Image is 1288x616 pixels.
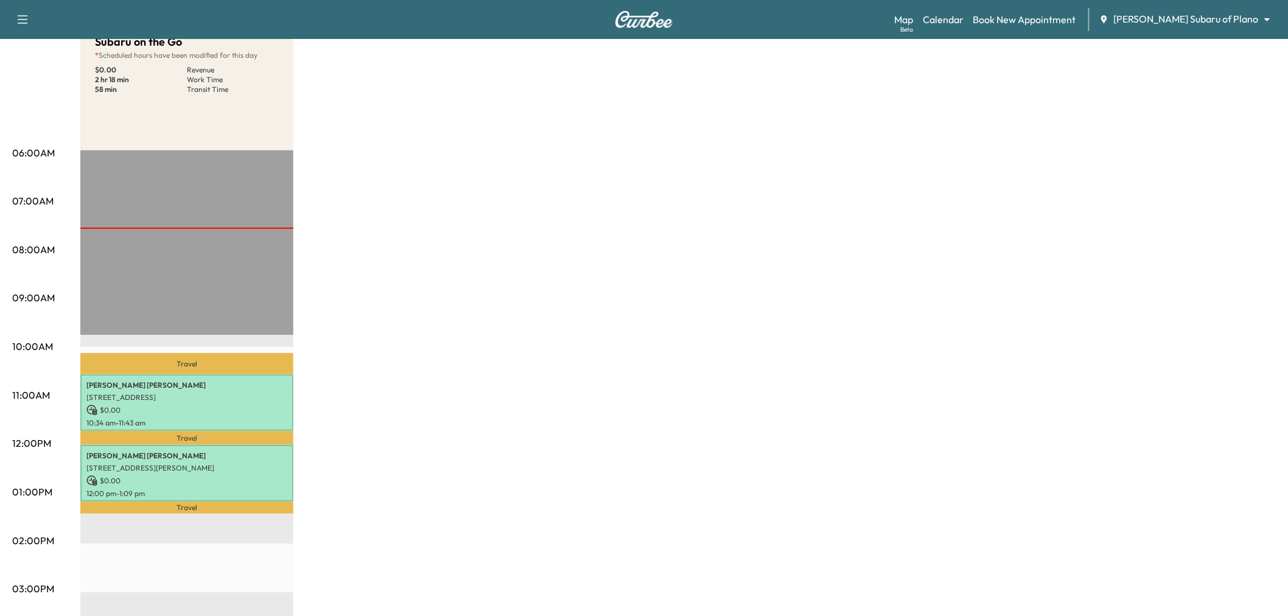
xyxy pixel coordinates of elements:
p: [PERSON_NAME] [PERSON_NAME] [86,380,287,390]
p: 58 min [95,85,187,94]
img: Curbee Logo [615,11,673,28]
a: MapBeta [894,12,913,27]
p: 2 hr 18 min [95,75,187,85]
p: [STREET_ADDRESS] [86,393,287,402]
p: Scheduled hours have been modified for this day [95,51,279,60]
a: Calendar [923,12,964,27]
p: [STREET_ADDRESS][PERSON_NAME] [86,463,287,473]
p: 10:34 am - 11:43 am [86,418,287,428]
h5: Subaru on the Go [95,33,182,51]
p: 08:00AM [12,242,55,257]
span: [PERSON_NAME] Subaru of Plano [1114,12,1259,26]
p: Revenue [187,65,279,75]
p: $ 0.00 [95,65,187,75]
p: Transit Time [187,85,279,94]
p: 11:00AM [12,388,50,402]
p: 06:00AM [12,145,55,160]
p: 02:00PM [12,533,54,548]
a: Book New Appointment [973,12,1076,27]
p: $ 0.00 [86,405,287,416]
p: Travel [80,502,293,514]
p: Work Time [187,75,279,85]
p: $ 0.00 [86,475,287,486]
p: 12:00PM [12,436,51,450]
p: 03:00PM [12,581,54,596]
p: 01:00PM [12,485,52,499]
p: [PERSON_NAME] [PERSON_NAME] [86,451,287,461]
p: 07:00AM [12,194,54,208]
p: 10:00AM [12,339,53,354]
p: Travel [80,431,293,445]
p: 09:00AM [12,290,55,305]
p: Travel [80,353,293,374]
p: 12:00 pm - 1:09 pm [86,489,287,499]
div: Beta [900,25,913,34]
